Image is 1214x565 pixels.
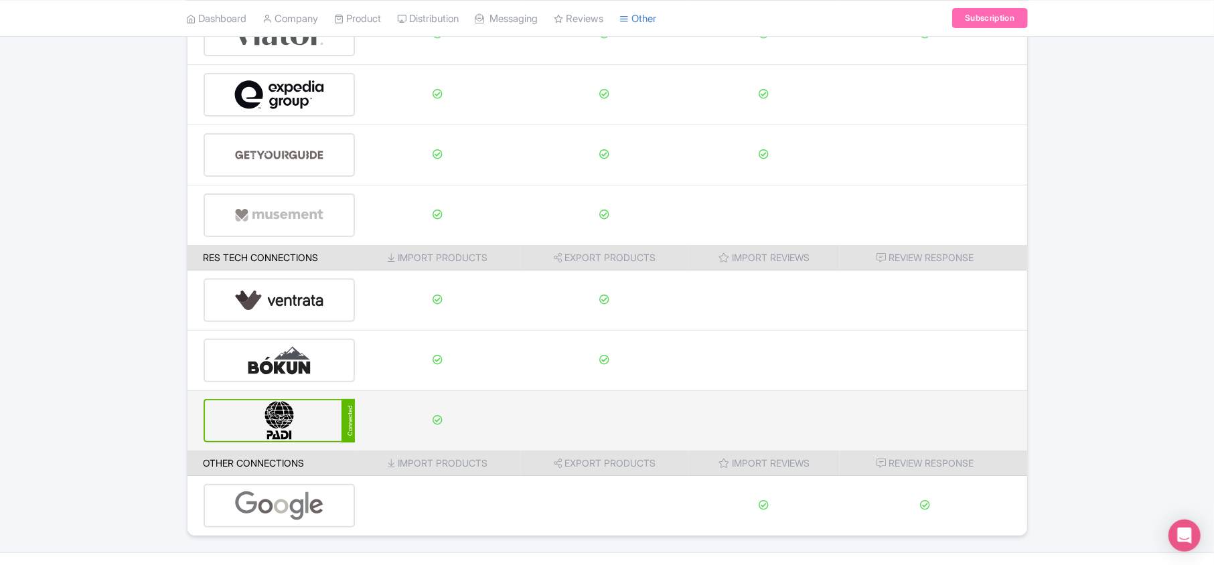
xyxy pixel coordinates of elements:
[840,451,1027,476] th: Review Response
[689,451,840,476] th: Import Reviews
[234,74,324,115] img: expedia-9e2f273c8342058d41d2cc231867de8b.svg
[355,451,520,476] th: Import Products
[952,8,1027,28] a: Subscription
[520,245,689,270] th: Export Products
[689,245,840,270] th: Import Reviews
[520,451,689,476] th: Export Products
[355,245,520,270] th: Import Products
[234,340,324,381] img: bokun-9d666bd0d1b458dbc8a9c3d52590ba5a.svg
[187,245,356,270] th: Res Tech Connections
[234,135,324,175] img: get_your_guide-5a6366678479520ec94e3f9d2b9f304b.svg
[234,485,324,526] img: google-96de159c2084212d3cdd3c2fb262314c.svg
[187,451,356,476] th: Other Connections
[234,400,325,441] img: padi-d8839556b6cfbd2c30d3e47ef5cc6c4e.svg
[234,280,324,321] img: ventrata-b8ee9d388f52bb9ce077e58fa33de912.svg
[234,195,324,236] img: musement-dad6797fd076d4ac540800b229e01643.svg
[342,399,355,442] div: Connected
[840,245,1027,270] th: Review Response
[1168,519,1201,552] div: Open Intercom Messenger
[204,399,356,442] a: Connected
